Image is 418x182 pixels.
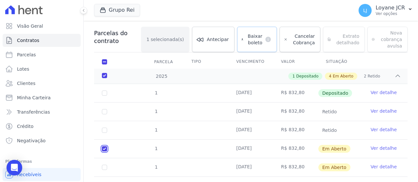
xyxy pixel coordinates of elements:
[273,103,318,121] td: R$ 832,80
[371,89,397,96] a: Ver detalhe
[17,23,43,29] span: Visão Geral
[318,89,352,97] span: Depositado
[280,27,320,52] a: Cancelar Cobrança
[273,55,318,69] th: Valor
[228,55,273,69] th: Vencimento
[17,51,36,58] span: Parcelas
[228,121,273,139] td: [DATE]
[368,73,380,79] span: Retido
[102,165,107,170] input: default
[3,77,81,90] a: Clientes
[228,140,273,158] td: [DATE]
[154,90,158,95] span: 1
[296,73,318,79] span: Depositado
[3,91,81,104] a: Minha Carteira
[228,84,273,102] td: [DATE]
[329,73,331,79] span: 4
[147,36,150,43] span: 1
[192,27,234,52] a: Antecipar
[246,33,262,46] span: Baixar boleto
[228,158,273,176] td: [DATE]
[318,163,350,171] span: Em Aberto
[273,140,318,158] td: R$ 832,80
[17,109,50,115] span: Transferências
[102,109,107,114] input: Só é possível selecionar pagamentos em aberto
[228,103,273,121] td: [DATE]
[376,11,405,16] p: Ver opções
[318,145,350,153] span: Em Aberto
[3,20,81,33] a: Visão Geral
[17,66,29,72] span: Lotes
[273,121,318,139] td: R$ 832,80
[17,80,35,87] span: Clientes
[151,36,184,43] span: selecionada(s)
[333,73,353,79] span: Em Aberto
[318,108,341,116] span: Retido
[353,1,418,20] button: LJ Loyane JCR Ver opções
[184,55,228,69] th: Tipo
[17,171,41,178] span: Recebíveis
[3,168,81,181] a: Recebíveis
[376,5,405,11] p: Loyane JCR
[318,55,363,69] th: Situação
[3,105,81,119] a: Transferências
[146,55,181,68] div: Parcela
[371,108,397,114] a: Ver detalhe
[17,123,34,130] span: Crédito
[102,91,107,96] input: Só é possível selecionar pagamentos em aberto
[7,160,22,175] div: Open Intercom Messenger
[3,134,81,147] a: Negativação
[371,145,397,151] a: Ver detalhe
[3,48,81,61] a: Parcelas
[273,84,318,102] td: R$ 832,80
[3,34,81,47] a: Contratos
[3,63,81,76] a: Lotes
[371,163,397,170] a: Ver detalhe
[154,127,158,133] span: 1
[318,126,341,134] span: Retido
[237,27,277,52] a: Baixar boleto
[207,36,229,43] span: Antecipar
[17,94,51,101] span: Minha Carteira
[102,146,107,151] input: default
[3,120,81,133] a: Crédito
[371,126,397,133] a: Ver detalhe
[17,37,39,44] span: Contratos
[5,158,78,165] div: Plataformas
[363,8,367,13] span: LJ
[102,128,107,133] input: Só é possível selecionar pagamentos em aberto
[154,109,158,114] span: 1
[273,158,318,176] td: R$ 832,80
[154,164,158,170] span: 1
[290,33,315,46] span: Cancelar Cobrança
[17,137,46,144] span: Negativação
[154,146,158,151] span: 1
[94,4,140,16] button: Grupo Rei
[292,73,295,79] span: 1
[94,29,141,45] h3: Parcelas do contrato
[364,73,366,79] span: 2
